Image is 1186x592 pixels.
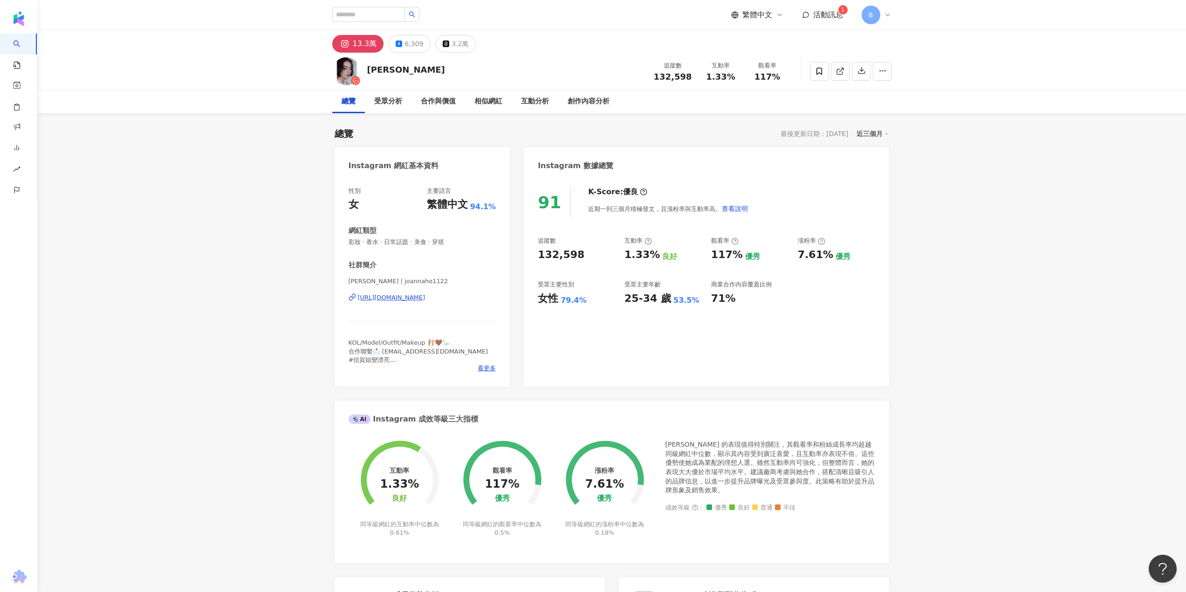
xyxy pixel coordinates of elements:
div: [URL][DOMAIN_NAME] [358,293,425,302]
div: 成效等級 ： [665,504,875,511]
span: 94.1% [470,202,496,212]
button: 查看說明 [721,199,748,218]
div: 53.5% [673,295,699,306]
span: 良好 [729,504,750,511]
a: search [13,34,32,70]
div: Instagram 網紅基本資料 [349,161,439,171]
span: 看更多 [478,364,496,373]
span: 0.61% [390,529,409,536]
span: KOL/Model/Outfit/Makeup 🩰🤎🦢 合作聯繫📩 [EMAIL_ADDRESS][DOMAIN_NAME] #信賀姐變漂亮 #賀姐太會買 #賀姐這樣穿 #賀姐這樣吃 #賀姐這樣... [349,339,488,405]
span: 1 [841,7,845,13]
div: 7.61% [798,248,833,262]
div: 互動率 [624,237,652,245]
span: [PERSON_NAME] | joannaho1122 [349,277,496,286]
span: 查看說明 [722,205,748,212]
div: 13.3萬 [353,37,377,50]
div: 同等級網紅的漲粉率中位數為 [564,520,645,537]
div: 6,309 [404,37,423,50]
div: 互動率 [703,61,739,70]
div: 受眾主要年齡 [624,280,661,289]
span: 不佳 [775,504,795,511]
span: 1.33% [706,72,735,82]
button: 13.3萬 [332,35,384,53]
div: 1.33% [380,478,419,491]
div: 良好 [392,494,407,503]
span: B [869,10,873,20]
div: AI [349,415,371,424]
div: 相似網紅 [474,96,502,107]
div: 91 [538,193,561,212]
div: 79.4% [561,295,587,306]
span: 117% [754,72,781,82]
iframe: Help Scout Beacon - Open [1149,555,1177,583]
button: 6,309 [388,35,431,53]
div: 132,598 [538,248,584,262]
div: 追蹤數 [654,61,692,70]
div: 追蹤數 [538,237,556,245]
div: 漲粉率 [798,237,825,245]
div: 同等級網紅的互動率中位數為 [359,520,440,537]
div: 漲粉率 [595,467,614,474]
img: logo icon [11,11,26,26]
span: 優秀 [706,504,727,511]
div: 優良 [623,187,638,197]
img: chrome extension [10,570,28,585]
div: Instagram 數據總覽 [538,161,613,171]
sup: 1 [838,5,848,14]
button: 3.2萬 [435,35,476,53]
div: 網紅類型 [349,226,377,236]
div: 7.61% [585,478,624,491]
div: 71% [711,292,736,306]
div: 最後更新日期：[DATE] [781,130,848,137]
div: 觀看率 [711,237,739,245]
span: search [409,11,415,18]
span: 活動訊息 [813,10,843,19]
div: 觀看率 [493,467,512,474]
div: 優秀 [597,494,612,503]
span: rise [13,160,21,181]
div: 1.33% [624,248,660,262]
div: 3.2萬 [452,37,468,50]
div: 受眾主要性別 [538,280,574,289]
span: 0.5% [494,529,510,536]
div: 繁體中文 [427,197,468,212]
div: 觀看率 [750,61,785,70]
div: 性別 [349,187,361,195]
a: [URL][DOMAIN_NAME] [349,293,496,302]
div: K-Score : [588,187,647,197]
div: 商業合作內容覆蓋比例 [711,280,772,289]
div: 合作與價值 [421,96,456,107]
div: 25-34 歲 [624,292,671,306]
div: 117% [485,478,519,491]
div: 優秀 [495,494,510,503]
div: 近三個月 [857,128,889,140]
div: 互動率 [390,467,409,474]
span: 繁體中文 [742,10,772,20]
div: [PERSON_NAME] 的表現值得特別關注，其觀看率和粉絲成長率均超越同級網紅中位數，顯示其內容受到廣泛喜愛，且互動率亦表現不俗。這些優勢使她成為業配的理想人選。雖然互動率尚可強化，但整體而... [665,440,875,495]
div: [PERSON_NAME] [367,64,445,75]
div: 良好 [662,252,677,262]
div: 互動分析 [521,96,549,107]
div: 同等級網紅的觀看率中位數為 [461,520,543,537]
div: 社群簡介 [349,260,377,270]
span: 普通 [752,504,773,511]
div: 創作內容分析 [568,96,610,107]
div: 女 [349,197,359,212]
div: 近期一到三個月積極發文，且漲粉率與互動率高。 [588,199,748,218]
div: 總覽 [335,127,353,140]
div: 總覽 [342,96,356,107]
div: 117% [711,248,743,262]
div: 優秀 [836,252,850,262]
div: Instagram 成效等級三大指標 [349,414,478,424]
span: 彩妝 · 香水 · 日常話題 · 美食 · 穿搭 [349,238,496,246]
div: 受眾分析 [374,96,402,107]
div: 女性 [538,292,558,306]
span: 132,598 [654,72,692,82]
div: 主要語言 [427,187,451,195]
span: 0.18% [595,529,614,536]
img: KOL Avatar [332,57,360,85]
div: 優秀 [745,252,760,262]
